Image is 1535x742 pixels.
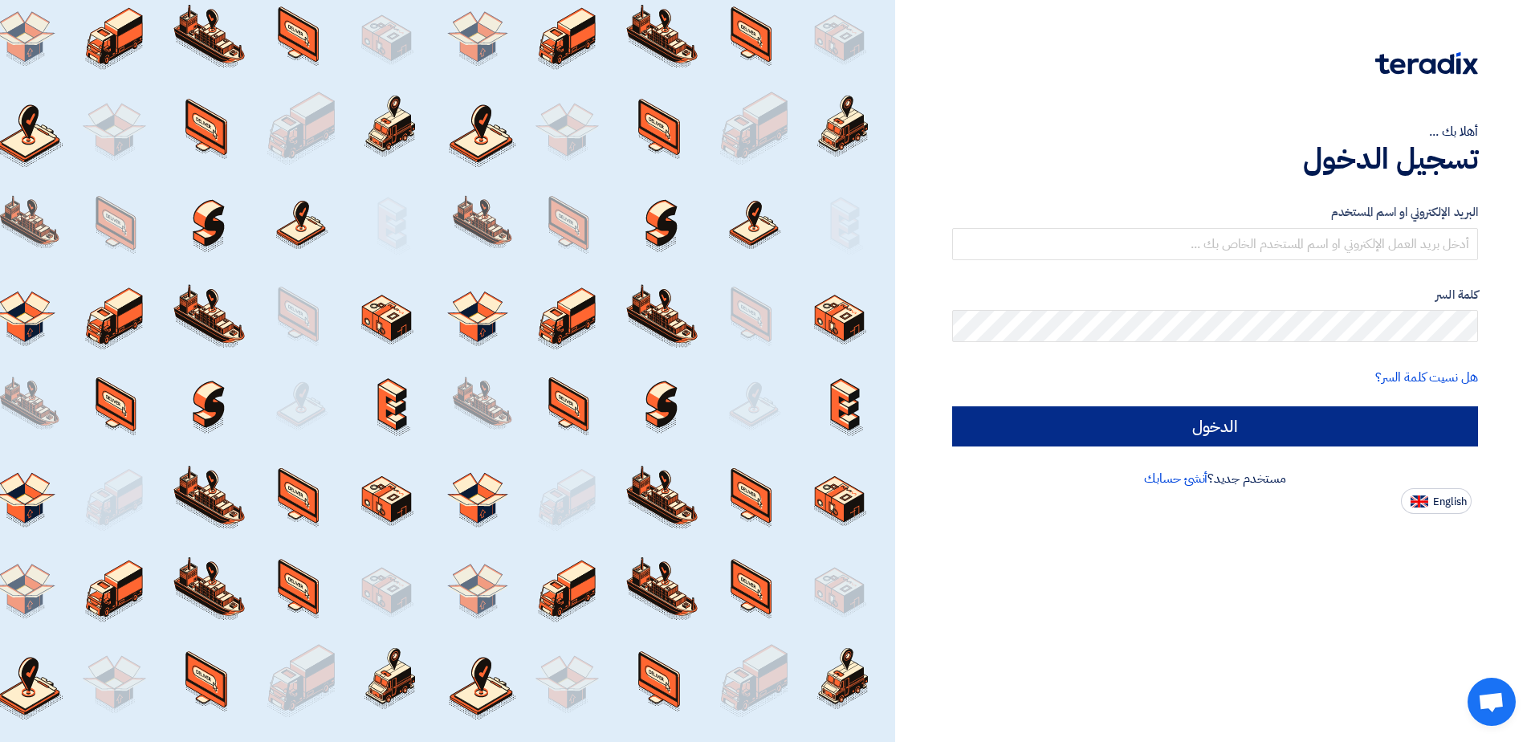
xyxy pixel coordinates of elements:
[952,203,1478,222] label: البريد الإلكتروني او اسم المستخدم
[952,469,1478,488] div: مستخدم جديد؟
[1375,368,1478,387] a: هل نسيت كلمة السر؟
[1433,496,1467,508] span: English
[1468,678,1516,726] a: Open chat
[1401,488,1472,514] button: English
[952,122,1478,141] div: أهلا بك ...
[1411,495,1428,508] img: en-US.png
[952,406,1478,446] input: الدخول
[1375,52,1478,75] img: Teradix logo
[1144,469,1207,488] a: أنشئ حسابك
[952,286,1478,304] label: كلمة السر
[952,228,1478,260] input: أدخل بريد العمل الإلكتروني او اسم المستخدم الخاص بك ...
[952,141,1478,177] h1: تسجيل الدخول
